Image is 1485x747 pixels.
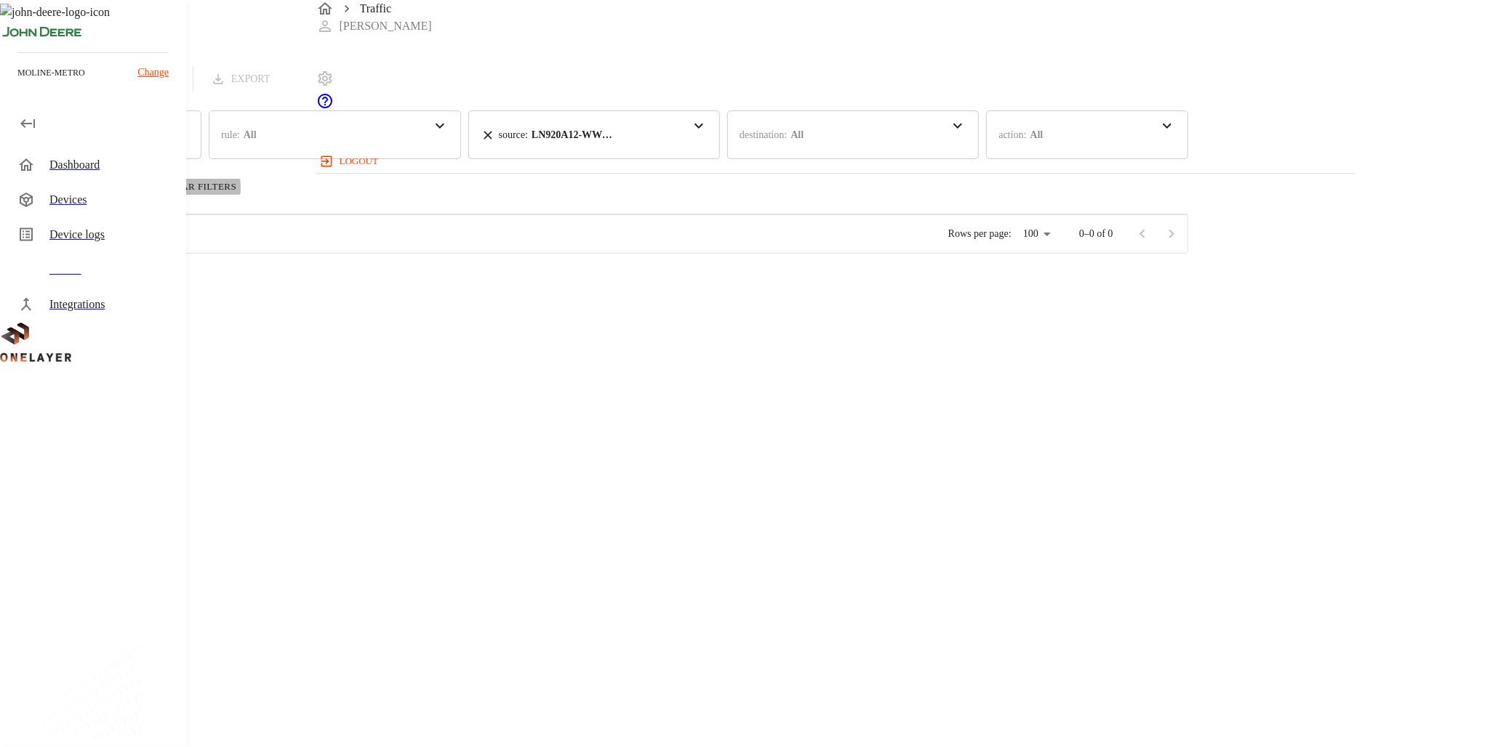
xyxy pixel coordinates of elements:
p: Rows per page: [948,227,1012,241]
p: [PERSON_NAME] [340,17,432,35]
a: logout [316,150,1356,173]
span: Support Portal [316,100,334,112]
p: 0–0 of 0 [1079,227,1113,241]
button: logout [316,150,384,173]
div: 100 [1017,224,1056,245]
button: Clear Filters [140,179,241,195]
a: onelayer-support [316,100,334,112]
